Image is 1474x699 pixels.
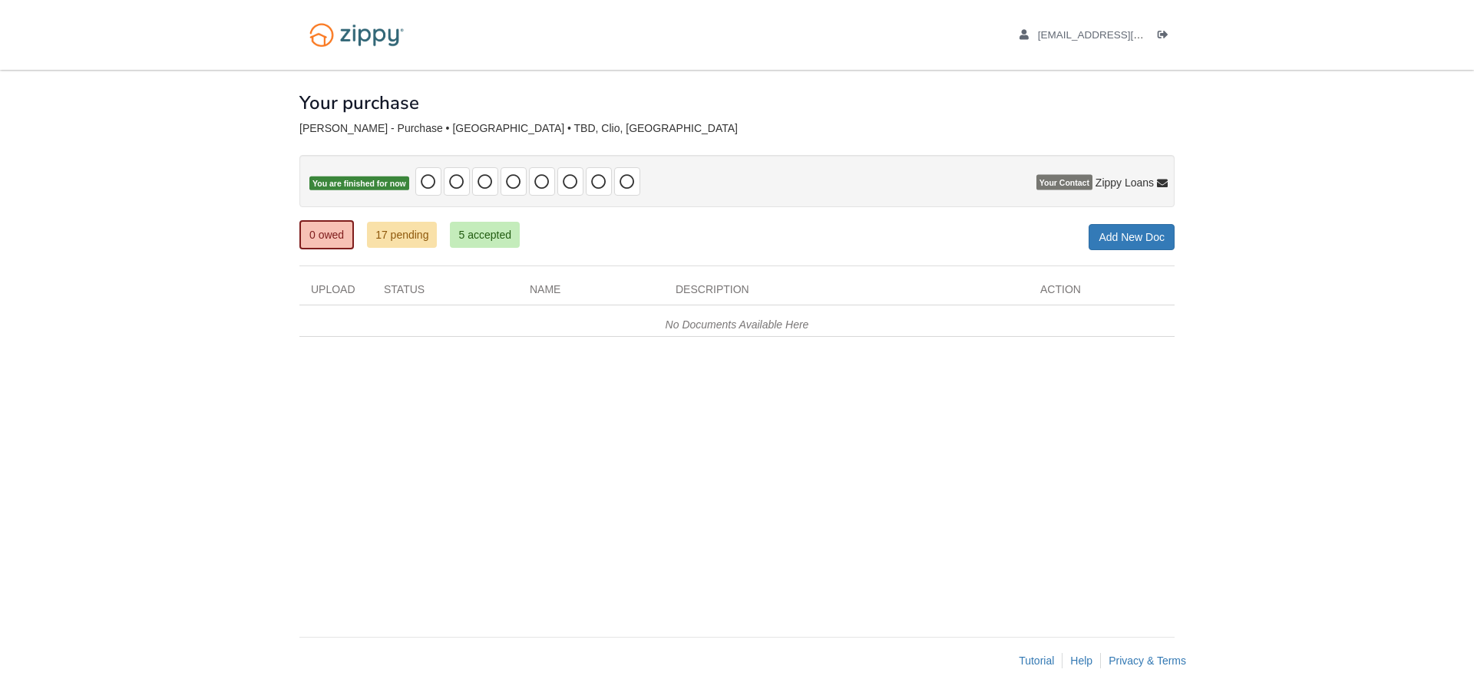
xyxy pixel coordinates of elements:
a: Add New Doc [1089,224,1175,250]
a: 17 pending [367,222,437,248]
em: No Documents Available Here [666,318,809,331]
h1: Your purchase [299,93,419,113]
div: [PERSON_NAME] - Purchase • [GEOGRAPHIC_DATA] • TBD, Clio, [GEOGRAPHIC_DATA] [299,122,1175,135]
span: vikkybee1@gmail.com [1038,29,1214,41]
div: Upload [299,282,372,305]
a: Privacy & Terms [1109,654,1186,667]
a: Help [1070,654,1092,667]
div: Status [372,282,518,305]
span: Zippy Loans [1096,175,1154,190]
a: Log out [1158,29,1175,45]
span: Your Contact [1036,175,1092,190]
a: 0 owed [299,220,354,249]
a: edit profile [1020,29,1214,45]
img: Logo [299,15,414,54]
span: You are finished for now [309,176,409,191]
a: Tutorial [1019,654,1054,667]
div: Description [664,282,1029,305]
a: 5 accepted [450,222,520,248]
div: Name [518,282,664,305]
div: Action [1029,282,1175,305]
